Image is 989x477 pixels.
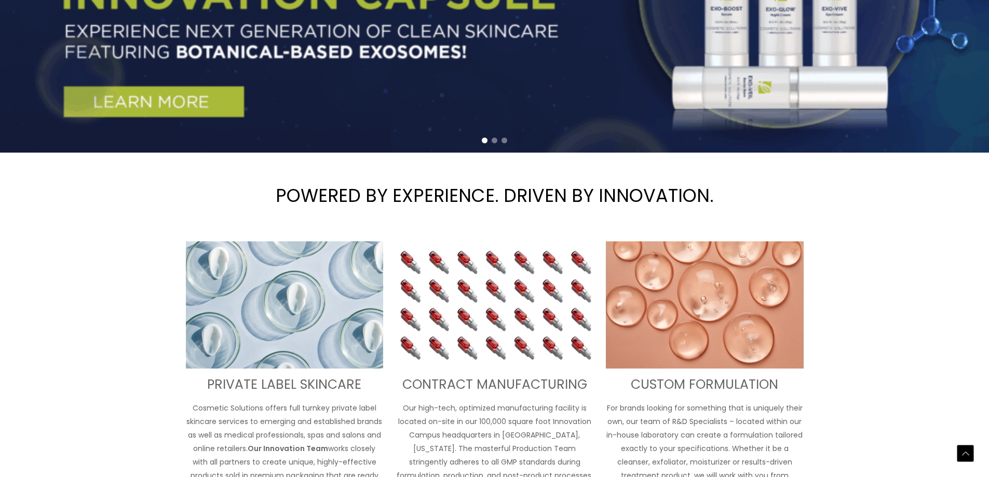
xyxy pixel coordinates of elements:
img: turnkey private label skincare [186,241,384,369]
h3: CONTRACT MANUFACTURING [396,376,593,393]
img: Custom Formulation [606,241,804,369]
span: Go to slide 2 [492,138,497,143]
span: Go to slide 3 [502,138,507,143]
h3: CUSTOM FORMULATION [606,376,804,393]
strong: Our Innovation Team [248,443,328,454]
h3: PRIVATE LABEL SKINCARE [186,376,384,393]
span: Go to slide 1 [482,138,487,143]
img: Contract Manufacturing [396,241,593,369]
